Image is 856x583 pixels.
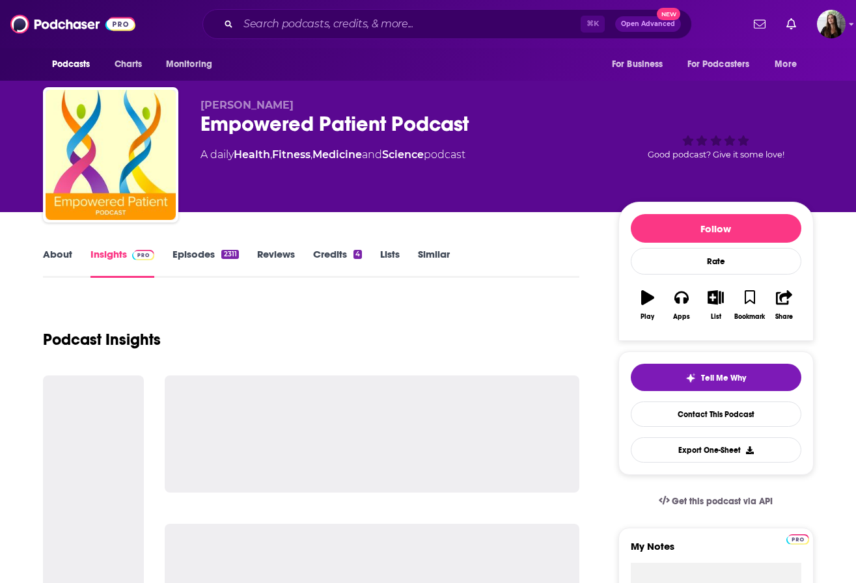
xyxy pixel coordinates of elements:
[132,250,155,260] img: Podchaser Pro
[380,248,400,278] a: Lists
[43,248,72,278] a: About
[603,52,680,77] button: open menu
[581,16,605,33] span: ⌘ K
[362,148,382,161] span: and
[657,8,680,20] span: New
[648,150,784,159] span: Good podcast? Give it some love!
[52,55,90,74] span: Podcasts
[270,148,272,161] span: ,
[202,9,692,39] div: Search podcasts, credits, & more...
[106,52,150,77] a: Charts
[631,364,801,391] button: tell me why sparkleTell Me Why
[817,10,846,38] span: Logged in as bnmartinn
[786,534,809,545] img: Podchaser Pro
[312,148,362,161] a: Medicine
[749,13,771,35] a: Show notifications dropdown
[631,248,801,275] div: Rate
[672,496,773,507] span: Get this podcast via API
[673,313,690,321] div: Apps
[238,14,581,34] input: Search podcasts, credits, & more...
[621,21,675,27] span: Open Advanced
[786,532,809,545] a: Pro website
[733,282,767,329] button: Bookmark
[46,90,176,220] img: Empowered Patient Podcast
[157,52,229,77] button: open menu
[200,147,465,163] div: A daily podcast
[766,52,813,77] button: open menu
[698,282,732,329] button: List
[115,55,143,74] span: Charts
[43,52,107,77] button: open menu
[817,10,846,38] button: Show profile menu
[767,282,801,329] button: Share
[43,330,161,349] h1: Podcast Insights
[781,13,801,35] a: Show notifications dropdown
[711,313,721,321] div: List
[10,12,135,36] img: Podchaser - Follow, Share and Rate Podcasts
[817,10,846,38] img: User Profile
[612,55,663,74] span: For Business
[631,401,801,427] a: Contact This Podcast
[272,148,311,161] a: Fitness
[631,214,801,243] button: Follow
[200,99,294,111] span: [PERSON_NAME]
[257,248,295,278] a: Reviews
[615,16,681,32] button: Open AdvancedNew
[631,540,801,563] label: My Notes
[418,248,450,278] a: Similar
[648,485,784,517] a: Get this podcast via API
[701,373,746,383] span: Tell Me Why
[221,250,238,259] div: 2311
[685,373,696,383] img: tell me why sparkle
[311,148,312,161] span: ,
[641,313,654,321] div: Play
[90,248,155,278] a: InsightsPodchaser Pro
[665,282,698,329] button: Apps
[166,55,212,74] span: Monitoring
[234,148,270,161] a: Health
[687,55,750,74] span: For Podcasters
[775,55,797,74] span: More
[173,248,238,278] a: Episodes2311
[631,282,665,329] button: Play
[775,313,793,321] div: Share
[382,148,424,161] a: Science
[734,313,765,321] div: Bookmark
[618,99,814,180] div: Good podcast? Give it some love!
[313,248,362,278] a: Credits4
[353,250,362,259] div: 4
[631,437,801,463] button: Export One-Sheet
[679,52,769,77] button: open menu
